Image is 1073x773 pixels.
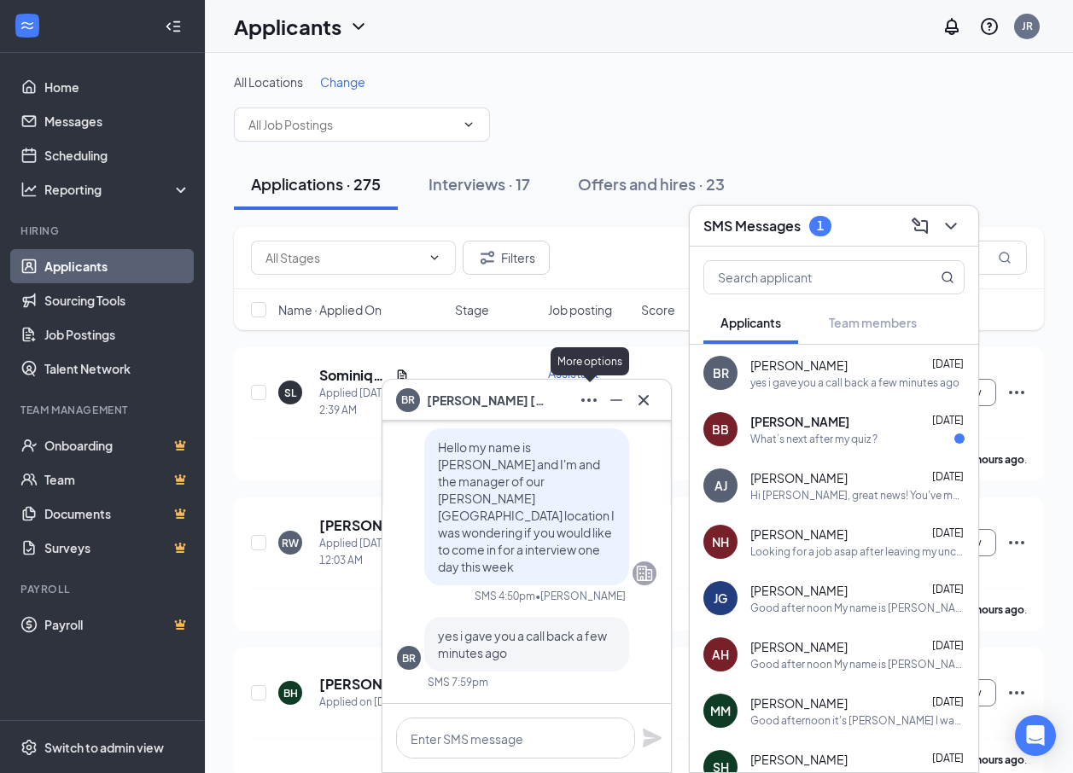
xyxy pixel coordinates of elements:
span: [PERSON_NAME] [750,751,848,768]
div: Reporting [44,181,191,198]
div: More options [551,347,629,375]
svg: Minimize [606,390,627,410]
svg: QuestionInfo [979,16,1000,37]
div: Interviews · 17 [429,173,530,195]
button: Minimize [603,386,630,414]
b: 7 hours ago [968,603,1024,616]
div: JG [714,590,727,607]
svg: ChevronDown [462,118,475,131]
div: MM [710,702,731,719]
span: Change [320,74,365,90]
svg: Settings [20,739,38,756]
b: 5 hours ago [968,453,1024,466]
svg: Analysis [20,181,38,198]
button: ComposeMessage [907,212,934,240]
span: [DATE] [932,583,964,596]
span: [PERSON_NAME] [PERSON_NAME] [427,391,546,410]
div: Offers and hires · 23 [578,173,725,195]
div: SMS 4:50pm [475,589,535,603]
span: [PERSON_NAME] [750,413,849,430]
span: Job posting [548,301,612,318]
span: Stage [455,301,489,318]
div: AH [712,646,729,663]
span: [DATE] [932,695,964,708]
svg: Ellipses [1006,382,1027,403]
div: JR [1022,19,1033,33]
div: Good after noon My name is [PERSON_NAME] am the manger of our [PERSON_NAME]. location.. i was won... [750,657,965,671]
span: Applicants [720,315,781,330]
svg: Collapse [165,18,182,35]
a: Job Postings [44,317,190,352]
h5: [PERSON_NAME] [319,675,388,694]
svg: ComposeMessage [910,216,930,236]
a: DocumentsCrown [44,497,190,531]
svg: Ellipses [1006,683,1027,703]
svg: MagnifyingGlass [998,251,1012,264]
div: Applied [DATE] 12:03 AM [319,535,409,569]
input: All Job Postings [248,115,455,134]
svg: ChevronDown [428,251,441,264]
span: Hello my name is [PERSON_NAME] and I'm and the manager of our [PERSON_NAME][GEOGRAPHIC_DATA] loca... [438,439,615,574]
a: SurveysCrown [44,531,190,565]
h3: SMS Messages [703,217,801,235]
div: NH [712,533,729,550]
svg: Company [634,563,655,584]
a: Messages [44,104,190,138]
svg: Cross [633,390,654,410]
svg: MagnifyingGlass [941,270,954,284]
span: [PERSON_NAME] [750,695,848,712]
span: Score [641,301,675,318]
svg: Plane [642,728,662,748]
span: Name · Applied On [278,301,382,318]
a: Applicants [44,249,190,283]
h5: Sominique [PERSON_NAME] [319,366,388,385]
div: Team Management [20,403,187,417]
svg: Ellipses [1006,532,1027,553]
div: BH [283,686,298,700]
div: SMS 7:59pm [428,675,488,689]
span: [PERSON_NAME] [750,357,848,374]
div: Looking for a job asap after leaving my uncles shop [750,544,965,559]
a: TeamCrown [44,462,190,497]
span: Team members [829,315,917,330]
span: [PERSON_NAME] [750,638,848,655]
div: Hi [PERSON_NAME], great news! You've moved on to the next stage of the application. Please follow... [750,488,965,503]
div: AJ [714,477,727,494]
svg: ChevronDown [348,16,369,37]
div: What’s next after my quiz ? [750,432,878,446]
span: [PERSON_NAME] [750,582,848,599]
div: Applied [DATE] 2:39 AM [319,385,409,419]
svg: ChevronDown [941,216,961,236]
input: Search applicant [704,261,907,294]
a: Talent Network [44,352,190,386]
a: Scheduling [44,138,190,172]
button: Cross [630,386,657,414]
span: All Locations [234,74,303,90]
span: [DATE] [932,357,964,370]
a: PayrollCrown [44,607,190,642]
span: [DATE] [932,470,964,483]
div: Applications · 275 [251,173,381,195]
svg: Filter [477,247,498,268]
button: ChevronDown [937,212,965,240]
span: [DATE] [932,526,964,539]
span: yes i gave you a call back a few minutes ago [438,628,607,660]
div: Hiring [20,224,187,238]
div: BR [402,651,416,665]
div: Open Intercom Messenger [1015,715,1056,756]
div: Smart Screening [455,375,538,410]
b: 10 hours ago [962,753,1024,766]
span: • [PERSON_NAME] [535,589,626,603]
div: BR [713,364,729,381]
div: Good after noon My name is [PERSON_NAME] am the manger of our [PERSON_NAME]. location.. i was won... [750,601,965,615]
div: BB [712,421,729,438]
input: All Stages [265,248,421,267]
span: [DATE] [932,639,964,652]
span: [DATE] [932,414,964,427]
div: yes i gave you a call back a few minutes ago [750,375,959,390]
a: OnboardingCrown [44,428,190,462]
div: Payroll [20,582,187,596]
span: [PERSON_NAME] [750,469,848,486]
h5: [PERSON_NAME] [319,516,409,535]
